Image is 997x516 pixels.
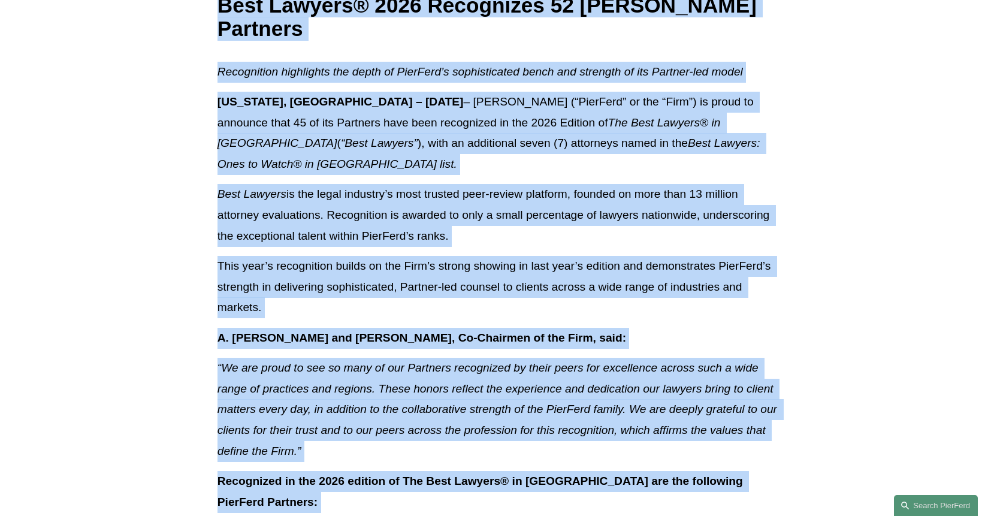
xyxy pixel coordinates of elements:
strong: [US_STATE], [GEOGRAPHIC_DATA] – [DATE] [217,95,464,108]
p: – [PERSON_NAME] (“PierFerd” or the “Firm”) is proud to announce that 45 of its Partners have been... [217,92,780,174]
em: “Best Lawyers” [341,137,418,149]
em: Best Lawyers: Ones to Watch® in [GEOGRAPHIC_DATA] list. [217,137,763,170]
em: Recognition highlights the depth of PierFerd’s sophisticated bench and strength of its Partner-le... [217,65,743,78]
a: Search this site [894,495,978,516]
p: This year’s recognition builds on the Firm’s strong showing in last year’s edition and demonstrat... [217,256,780,318]
strong: Recognized in the 2026 edition of The Best Lawyers® in [GEOGRAPHIC_DATA] are the following PierFe... [217,475,746,508]
strong: A. [PERSON_NAME] and [PERSON_NAME], Co-Chairmen of the Firm, said: [217,331,626,344]
p: is the legal industry’s most trusted peer-review platform, founded on more than 13 million attorn... [217,184,780,246]
em: “We are proud to see so many of our Partners recognized by their peers for excellence across such... [217,361,781,457]
em: Best Lawyers [217,188,286,200]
